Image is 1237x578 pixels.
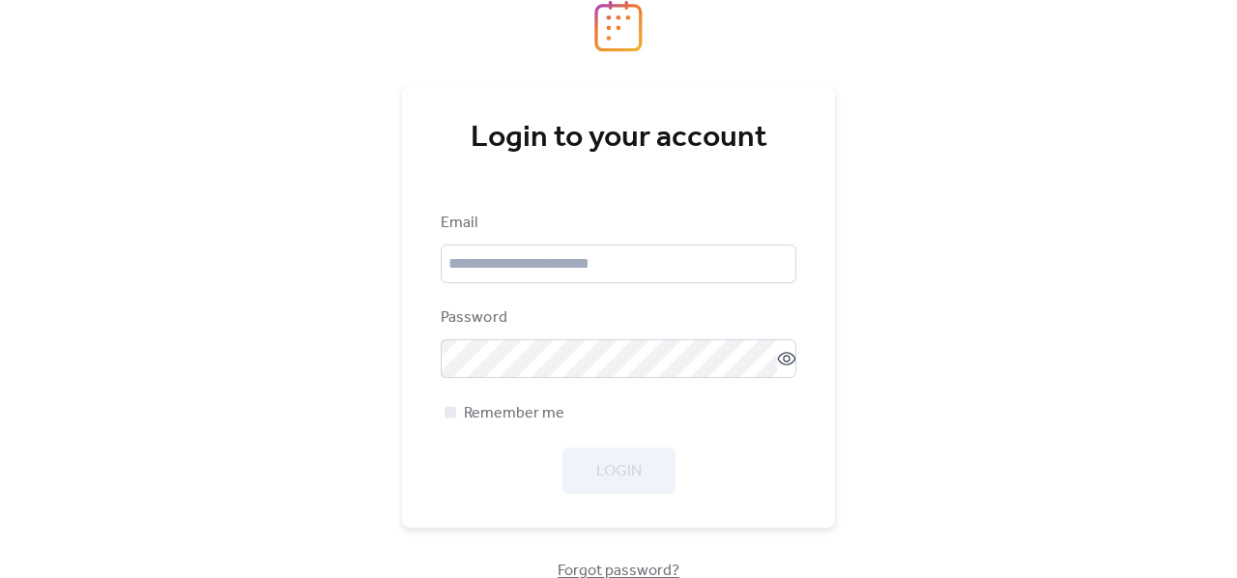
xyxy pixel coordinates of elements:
div: Login to your account [441,119,796,158]
div: Password [441,306,792,330]
span: Remember me [464,402,564,425]
a: Forgot password? [558,565,679,576]
div: Email [441,212,792,235]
